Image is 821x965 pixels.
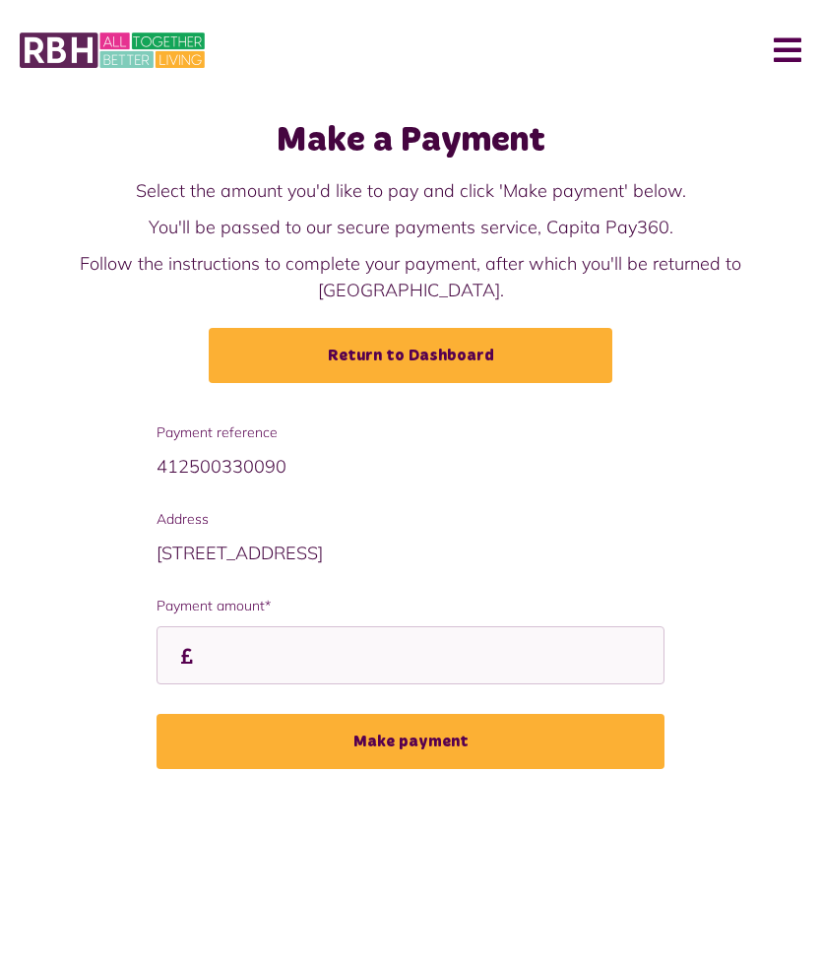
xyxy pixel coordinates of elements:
img: MyRBH [20,30,205,71]
p: Select the amount you'd like to pay and click 'Make payment' below. [20,177,801,204]
span: Address [157,509,664,530]
label: Payment amount* [157,596,664,616]
button: Make payment [157,714,664,769]
h1: Make a Payment [20,120,801,162]
a: Return to Dashboard [209,328,612,383]
span: Payment reference [157,422,664,443]
p: Follow the instructions to complete your payment, after which you'll be returned to [GEOGRAPHIC_D... [20,250,801,303]
p: You'll be passed to our secure payments service, Capita Pay360. [20,214,801,240]
span: 412500330090 [157,455,286,478]
span: [STREET_ADDRESS] [157,542,323,564]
